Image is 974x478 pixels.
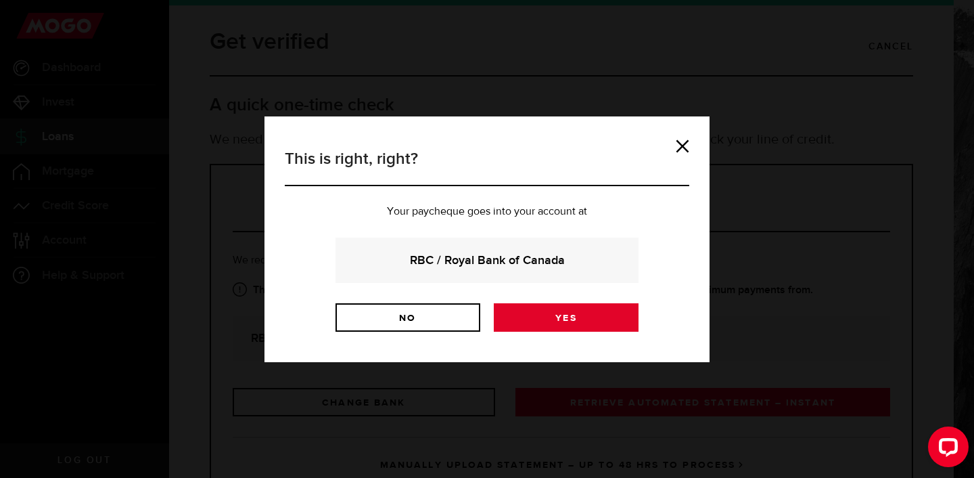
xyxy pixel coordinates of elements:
strong: RBC / Royal Bank of Canada [354,251,620,269]
iframe: LiveChat chat widget [917,421,974,478]
a: Yes [494,303,639,332]
p: Your paycheque goes into your account at [285,207,689,217]
h3: This is right, right? [285,147,689,186]
a: No [335,303,480,332]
